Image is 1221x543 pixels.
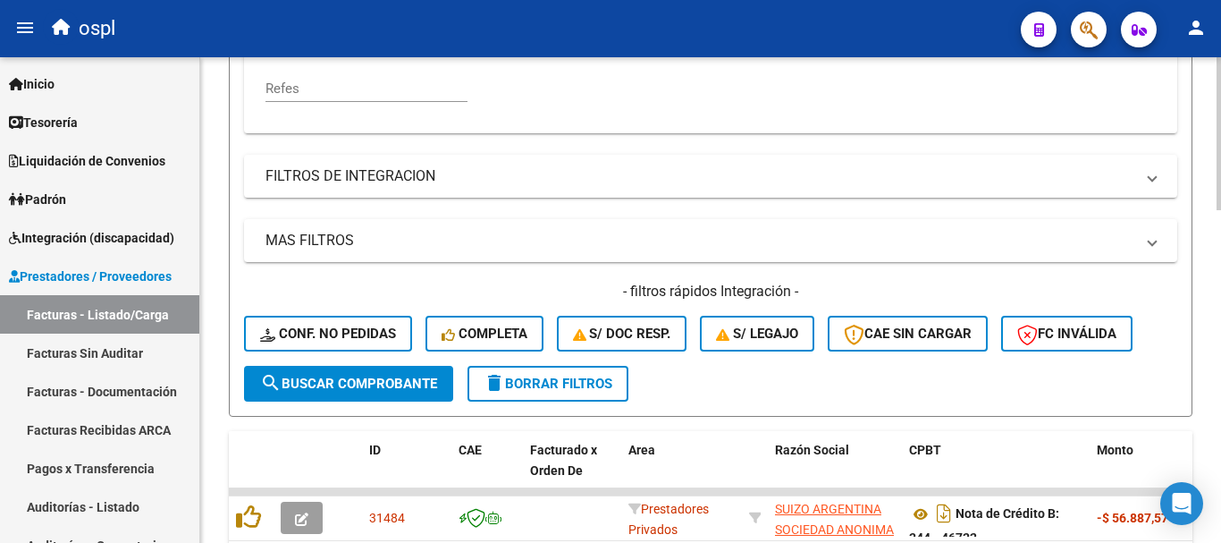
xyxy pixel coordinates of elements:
div: Open Intercom Messenger [1160,482,1203,525]
span: Borrar Filtros [484,376,612,392]
button: S/ Doc Resp. [557,316,687,352]
span: FC Inválida [1017,326,1116,342]
mat-expansion-panel-header: MAS FILTROS [244,219,1177,262]
datatable-header-cell: Razón Social [768,431,902,510]
button: FC Inválida [1001,316,1133,352]
h4: - filtros rápidos Integración - [244,282,1177,301]
span: CAE SIN CARGAR [844,326,972,342]
span: Prestadores Privados [628,502,709,537]
span: Tesorería [9,113,78,132]
span: Buscar Comprobante [260,376,437,392]
datatable-header-cell: ID [362,431,451,510]
datatable-header-cell: CAE [451,431,523,510]
span: Prestadores / Proveedores [9,267,172,286]
span: S/ Doc Resp. [573,326,671,342]
span: Razón Social [775,443,849,457]
datatable-header-cell: Area [621,431,742,510]
mat-expansion-panel-header: FILTROS DE INTEGRACION [244,155,1177,198]
span: ID [369,443,381,457]
mat-icon: search [260,372,282,394]
span: Liquidación de Convenios [9,151,165,171]
mat-icon: menu [14,17,36,38]
mat-icon: delete [484,372,505,394]
datatable-header-cell: Facturado x Orden De [523,431,621,510]
datatable-header-cell: CPBT [902,431,1090,510]
span: CAE [459,443,482,457]
datatable-header-cell: Monto [1090,431,1197,510]
button: Buscar Comprobante [244,366,453,402]
button: CAE SIN CARGAR [828,316,988,352]
span: Padrón [9,190,66,209]
button: Conf. no pedidas [244,316,412,352]
span: Facturado x Orden De [530,443,597,478]
span: ospl [79,9,115,48]
mat-panel-title: MAS FILTROS [265,231,1134,250]
span: S/ legajo [716,326,798,342]
button: Borrar Filtros [467,366,628,402]
mat-panel-title: FILTROS DE INTEGRACION [265,166,1134,186]
span: Conf. no pedidas [260,326,396,342]
button: Completa [425,316,543,352]
span: CPBT [909,443,941,457]
strong: -$ 56.887,57 [1097,511,1168,525]
span: Completa [442,326,527,342]
span: Monto [1097,443,1133,457]
button: S/ legajo [700,316,814,352]
i: Descargar documento [932,499,956,528]
mat-icon: person [1185,17,1207,38]
span: Integración (discapacidad) [9,228,174,248]
span: SUIZO ARGENTINA SOCIEDAD ANONIMA [775,502,894,537]
span: 31484 [369,511,405,525]
span: Inicio [9,74,55,94]
span: Area [628,443,655,457]
div: 30516968431 [775,499,895,537]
